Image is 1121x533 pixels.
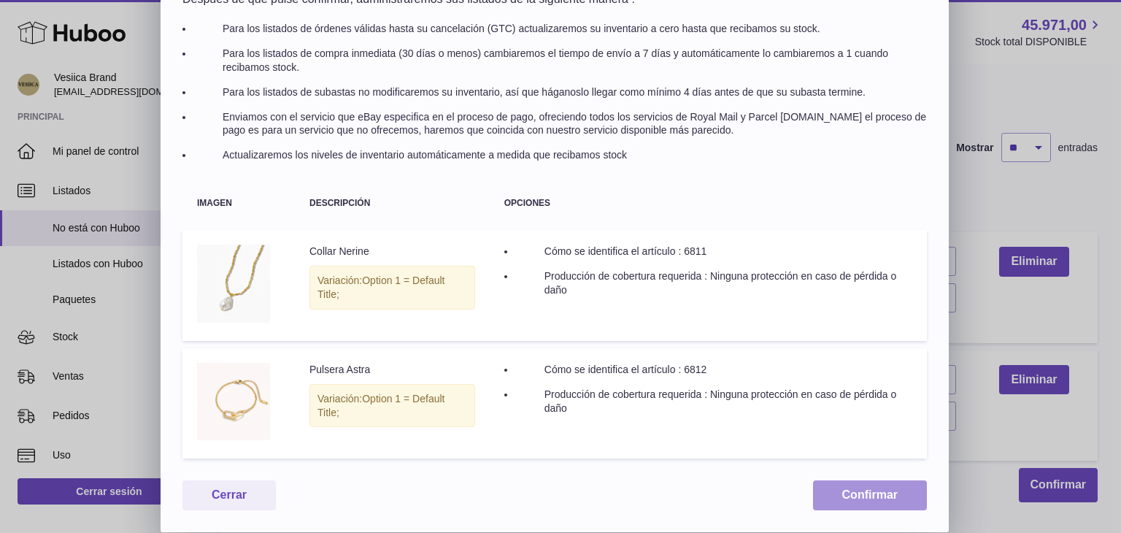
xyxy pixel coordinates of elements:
[309,384,475,428] div: Variación:
[197,363,270,440] img: Gemini_Generated_Image_u952mru952mru952.png
[317,393,444,418] span: Option 1 = Default Title;
[515,363,912,377] li: Cómo se identifica el artículo : 6812
[182,184,295,223] th: Imagen
[182,480,276,510] button: Cerrar
[197,245,270,322] img: Gemini_Generated_Image_rpw27grpw27grpw2_1fe3e91d-bcb0-4a1e-bfd8-6a27dfc9a281.png
[193,47,927,74] li: Para los listados de compra inmediata (30 días o menos) cambiaremos el tiempo de envío a 7 días y...
[193,85,927,99] li: Para los listados de subastas no modificaremos su inventario, así que háganoslo llegar como mínim...
[813,480,927,510] button: Confirmar
[295,348,490,459] td: Pulsera Astra
[490,184,927,223] th: Opciones
[193,110,927,138] li: Enviamos con el servicio que eBay especifica en el proceso de pago, ofreciendo todos los servicio...
[309,266,475,310] div: Variación:
[193,22,927,36] li: Para los listados de órdenes válidas hasta su cancelación (GTC) actualizaremos su inventario a ce...
[317,275,444,300] span: Option 1 = Default Title;
[193,148,927,162] li: Actualizaremos los niveles de inventario automáticamente a medida que recibamos stock
[515,388,912,415] li: Producción de cobertura requerida : Ninguna protección en caso de pérdida o daño
[295,230,490,340] td: Collar Nerine
[515,245,912,258] li: Cómo se identifica el artículo : 6811
[295,184,490,223] th: Descripción
[515,269,912,297] li: Producción de cobertura requerida : Ninguna protección en caso de pérdida o daño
